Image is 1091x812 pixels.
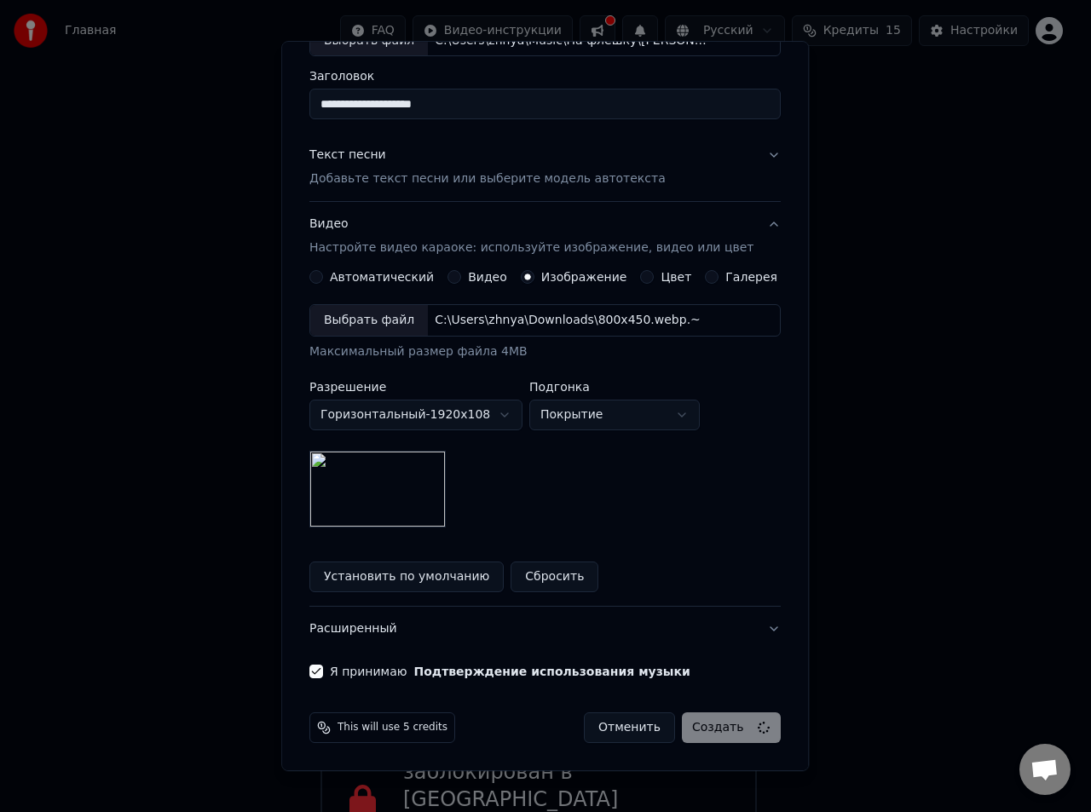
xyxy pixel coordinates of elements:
div: ВидеоНастройте видео караоке: используйте изображение, видео или цвет [309,271,781,607]
div: Выбрать файл [310,306,428,337]
button: Сбросить [511,562,599,593]
label: Подгонка [529,382,700,394]
button: Отменить [584,713,675,744]
label: Заголовок [309,71,781,83]
button: Установить по умолчанию [309,562,504,593]
button: Расширенный [309,608,781,652]
div: Текст песни [309,147,386,164]
button: Текст песниДобавьте текст песни или выберите модель автотекста [309,134,781,202]
div: Видео [309,216,753,257]
div: C:\Users\zhnya\Downloads\800x450.webp.~ [428,313,707,330]
div: Максимальный размер файла 4MB [309,344,781,361]
span: This will use 5 credits [338,722,447,735]
button: ВидеоНастройте видео караоке: используйте изображение, видео или цвет [309,203,781,271]
label: Видео [468,272,507,284]
p: Настройте видео караоке: используйте изображение, видео или цвет [309,240,753,257]
label: Цвет [661,272,692,284]
label: Галерея [726,272,778,284]
label: Я принимаю [330,666,690,678]
label: Изображение [541,272,627,284]
label: Автоматический [330,272,434,284]
p: Добавьте текст песни или выберите модель автотекста [309,171,666,188]
button: Я принимаю [414,666,690,678]
label: Разрешение [309,382,522,394]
